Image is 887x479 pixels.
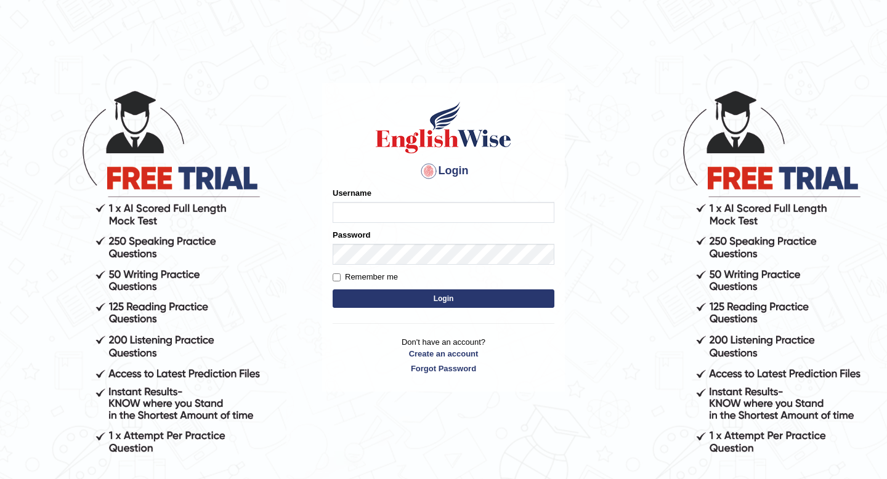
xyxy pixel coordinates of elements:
button: Login [333,289,554,308]
label: Username [333,187,371,199]
a: Create an account [333,348,554,360]
h4: Login [333,161,554,181]
a: Forgot Password [333,363,554,374]
label: Password [333,229,370,241]
img: Logo of English Wise sign in for intelligent practice with AI [373,100,514,155]
input: Remember me [333,273,341,281]
p: Don't have an account? [333,336,554,374]
label: Remember me [333,271,398,283]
